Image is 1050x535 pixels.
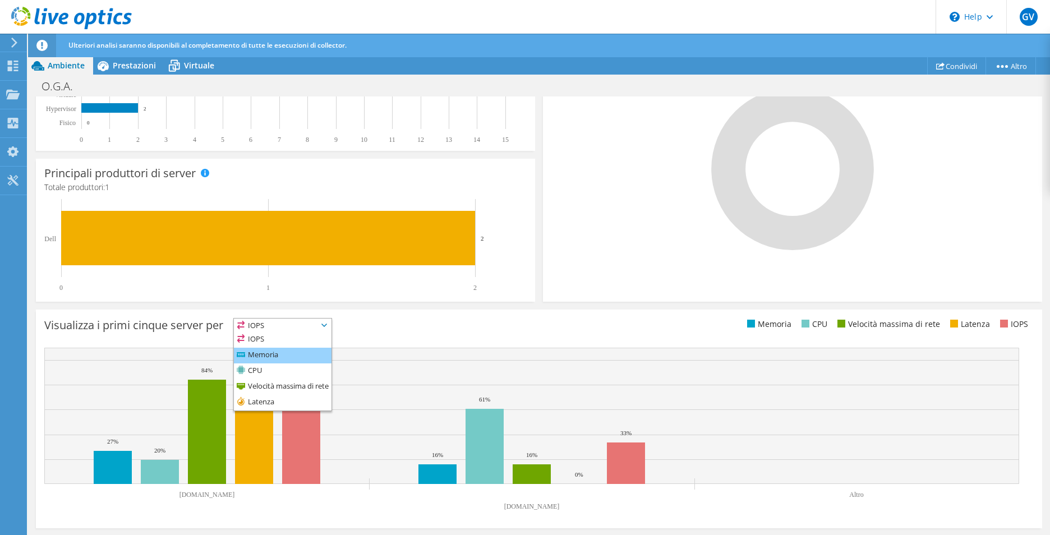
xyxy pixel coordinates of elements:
[108,136,111,144] text: 1
[234,395,331,411] li: Latenza
[48,60,85,71] span: Ambiente
[107,438,118,445] text: 27%
[849,491,863,499] text: Altro
[234,379,331,395] li: Velocità massima di rete
[44,235,56,243] text: Dell
[184,60,214,71] span: Virtuale
[479,396,490,403] text: 61%
[59,119,76,127] text: Fisico
[947,318,990,330] li: Latenza
[164,136,168,144] text: 3
[221,136,224,144] text: 5
[950,12,960,22] svg: \n
[87,120,90,126] text: 0
[835,318,940,330] li: Velocità massima di rete
[927,57,986,75] a: Condividi
[44,167,196,179] h3: Principali produttori di server
[997,318,1028,330] li: IOPS
[201,367,213,373] text: 84%
[68,40,347,50] span: Ulteriori analisi saranno disponibili al completamento di tutte le esecuzioni di collector.
[1020,8,1038,26] span: GV
[234,348,331,363] li: Memoria
[234,319,331,332] span: IOPS
[306,136,309,144] text: 8
[266,284,270,292] text: 1
[80,136,83,144] text: 0
[481,235,484,242] text: 2
[417,136,424,144] text: 12
[361,136,367,144] text: 10
[473,136,480,144] text: 14
[526,451,537,458] text: 16%
[504,502,560,510] text: [DOMAIN_NAME]
[799,318,827,330] li: CPU
[502,136,509,144] text: 15
[234,363,331,379] li: CPU
[193,136,196,144] text: 4
[445,136,452,144] text: 13
[113,60,156,71] span: Prestazioni
[575,471,583,478] text: 0%
[234,332,331,348] li: IOPS
[278,136,281,144] text: 7
[154,447,165,454] text: 20%
[744,318,791,330] li: Memoria
[36,80,90,93] h1: O.G.A.
[249,136,252,144] text: 6
[46,105,76,113] text: Hypervisor
[334,136,338,144] text: 9
[144,106,146,112] text: 2
[389,136,395,144] text: 11
[105,182,109,192] span: 1
[44,181,527,193] h4: Totale produttori:
[473,284,477,292] text: 2
[59,284,63,292] text: 0
[179,491,235,499] text: [DOMAIN_NAME]
[620,430,632,436] text: 33%
[136,136,140,144] text: 2
[985,57,1036,75] a: Altro
[432,451,443,458] text: 16%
